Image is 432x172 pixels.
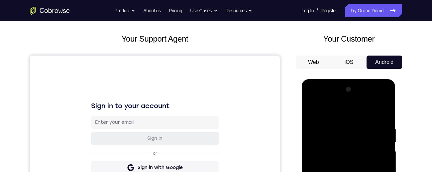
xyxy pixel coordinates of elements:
[105,141,156,147] div: Sign in with Intercom
[65,64,185,70] input: Enter your email
[301,4,314,17] a: Log In
[296,33,402,45] h2: Your Customer
[143,4,161,17] a: About us
[108,109,153,115] div: Sign in with Google
[61,76,189,89] button: Sign in
[106,157,155,163] div: Sign in with Zendesk
[321,4,337,17] a: Register
[30,7,70,15] a: Go to the home page
[108,125,153,131] div: Sign in with GitHub
[61,137,189,151] button: Sign in with Intercom
[115,4,136,17] button: Product
[316,7,318,15] span: /
[331,56,367,69] button: iOS
[345,4,402,17] a: Try Online Demo
[122,95,129,100] p: or
[30,33,280,45] h2: Your Support Agent
[226,4,253,17] button: Resources
[190,4,217,17] button: Use Cases
[367,56,402,69] button: Android
[296,56,331,69] button: Web
[61,153,189,167] button: Sign in with Zendesk
[61,105,189,119] button: Sign in with Google
[169,4,182,17] a: Pricing
[61,121,189,135] button: Sign in with GitHub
